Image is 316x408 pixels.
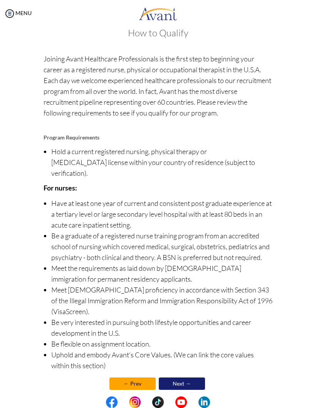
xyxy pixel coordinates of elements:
[4,10,32,16] a: MENU
[51,317,273,338] li: Be very interested in pursuing both lifestyle opportunities and career development in the U.S.
[44,184,77,192] b: For nurses:
[51,263,273,284] li: Meet the requirements as laid down by [DEMOGRAPHIC_DATA] immigration for permanent residency appl...
[44,28,273,38] h3: How to Qualify
[51,230,273,263] li: Be a graduate of a registered nurse training program from an accredited school of nursing which c...
[187,396,198,408] img: blank.png
[198,396,210,408] img: li.png
[44,134,99,141] b: Program Requirements
[51,284,273,317] li: Meet [DEMOGRAPHIC_DATA] proficiency in accordance with Section 343 of the Illegal Immigration Ref...
[159,377,205,390] a: Next →
[118,396,129,408] img: blank.png
[109,377,156,390] a: ← Prev
[139,2,177,25] img: logo.png
[164,396,175,408] img: blank.png
[44,53,273,129] p: Joining Avant Healthcare Professionals is the first step to beginning your career as a registered...
[129,396,141,408] img: in.png
[106,396,118,408] img: fb.png
[51,338,273,349] li: Be flexible on assignment location.
[175,396,187,408] img: yt.png
[51,349,273,371] li: Uphold and embody Avant’s Core Values. (We can link the core values within this section)
[4,8,15,19] img: icon-menu.png
[51,146,273,178] li: Hold a current registered nursing, physical therapy or [MEDICAL_DATA] license within your country...
[51,198,273,230] li: Have at least one year of current and consistent post graduate experience at a tertiary level or ...
[141,396,152,408] img: blank.png
[152,396,164,408] img: tt.png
